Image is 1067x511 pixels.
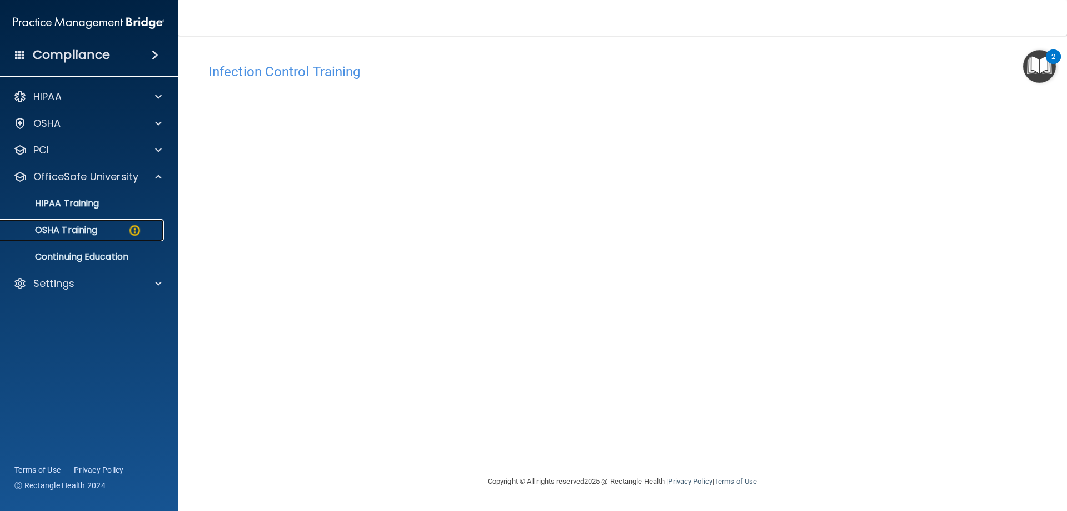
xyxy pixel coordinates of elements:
a: Terms of Use [714,477,757,485]
div: 2 [1051,57,1055,71]
button: Open Resource Center, 2 new notifications [1023,50,1056,83]
p: OfficeSafe University [33,170,138,183]
p: HIPAA [33,90,62,103]
p: Settings [33,277,74,290]
a: Privacy Policy [74,464,124,475]
a: HIPAA [13,90,162,103]
h4: Compliance [33,47,110,63]
a: Privacy Policy [668,477,712,485]
a: OfficeSafe University [13,170,162,183]
a: OSHA [13,117,162,130]
iframe: infection-control-training [208,85,764,427]
p: PCI [33,143,49,157]
span: Ⓒ Rectangle Health 2024 [14,480,106,491]
a: PCI [13,143,162,157]
img: warning-circle.0cc9ac19.png [128,224,142,237]
p: Continuing Education [7,251,159,262]
h4: Infection Control Training [208,65,1036,79]
p: HIPAA Training [7,198,99,209]
p: OSHA Training [7,225,97,236]
a: Terms of Use [14,464,61,475]
a: Settings [13,277,162,290]
p: OSHA [33,117,61,130]
img: PMB logo [13,12,164,34]
div: Copyright © All rights reserved 2025 @ Rectangle Health | | [420,464,825,499]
